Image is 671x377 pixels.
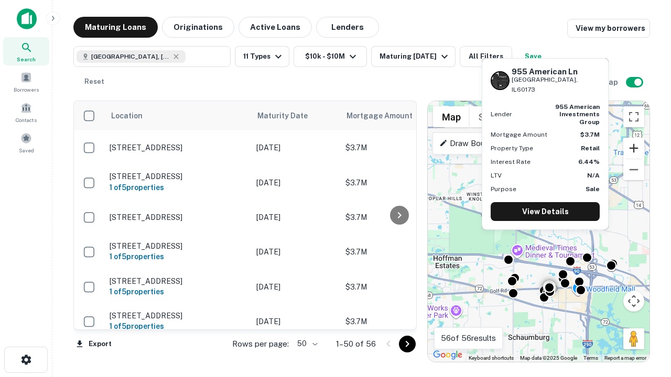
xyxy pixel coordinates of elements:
[469,354,514,362] button: Keyboard shortcuts
[345,177,450,188] p: $3.7M
[583,355,598,361] a: Terms
[17,55,36,63] span: Search
[555,103,600,126] strong: 955 american investments group
[256,246,335,258] p: [DATE]
[491,143,533,153] p: Property Type
[567,19,650,38] a: View my borrowers
[110,213,246,222] p: [STREET_ADDRESS]
[91,52,170,61] span: [GEOGRAPHIC_DATA], [GEOGRAPHIC_DATA]
[110,311,246,320] p: [STREET_ADDRESS]
[428,101,650,362] div: 0 0
[512,67,600,76] h6: 955 American Ln
[294,46,367,67] button: $10k - $10M
[491,184,516,194] p: Purpose
[491,171,502,180] p: LTV
[17,8,37,29] img: capitalize-icon.png
[110,251,246,262] h6: 1 of 5 properties
[110,241,246,251] p: [STREET_ADDRESS]
[110,172,246,181] p: [STREET_ADDRESS]
[162,17,234,38] button: Originations
[3,98,49,126] a: Contacts
[441,332,496,345] p: 56 of 56 results
[293,336,319,351] div: 50
[371,46,456,67] button: Maturing [DATE]
[256,212,335,223] p: [DATE]
[104,101,251,130] th: Location
[491,130,547,139] p: Mortgage Amount
[14,85,39,94] span: Borrowers
[239,17,312,38] button: Active Loans
[586,185,600,193] strong: Sale
[345,281,450,293] p: $3.7M
[460,46,512,67] button: All Filters
[623,138,644,159] button: Zoom in
[433,106,470,127] button: Show street map
[336,338,376,350] p: 1–50 of 56
[256,177,335,188] p: [DATE]
[439,137,505,150] p: Draw Boundary
[256,316,335,327] p: [DATE]
[316,17,379,38] button: Lenders
[73,336,114,352] button: Export
[110,143,246,152] p: [STREET_ADDRESS]
[110,320,246,332] h6: 1 of 5 properties
[578,158,600,165] strong: 6.44%
[470,106,522,127] button: Show satellite imagery
[580,131,600,138] strong: $3.7M
[3,68,49,96] a: Borrowers
[256,142,335,153] p: [DATE]
[235,46,289,67] button: 11 Types
[345,246,450,258] p: $3.7M
[520,355,577,361] span: Map data ©2025 Google
[581,145,600,152] strong: Retail
[232,338,289,350] p: Rows per page:
[380,50,451,63] div: Maturing [DATE]
[110,286,246,297] h6: 1 of 5 properties
[257,109,321,122] span: Maturity Date
[430,348,465,362] img: Google
[430,348,465,362] a: Open this area in Google Maps (opens a new window)
[251,101,340,130] th: Maturity Date
[111,109,143,122] span: Location
[623,291,644,312] button: Map camera controls
[623,159,644,180] button: Zoom out
[110,182,246,193] h6: 1 of 5 properties
[3,37,49,65] a: Search
[619,293,671,343] iframe: Chat Widget
[256,281,335,293] p: [DATE]
[3,128,49,157] a: Saved
[491,157,531,167] p: Interest Rate
[78,71,111,92] button: Reset
[604,355,646,361] a: Report a map error
[16,116,37,124] span: Contacts
[623,106,644,127] button: Toggle fullscreen view
[512,75,600,95] p: [GEOGRAPHIC_DATA], IL60173
[73,17,158,38] button: Maturing Loans
[347,109,426,122] span: Mortgage Amount
[19,146,34,154] span: Saved
[345,316,450,327] p: $3.7M
[491,109,512,119] p: Lender
[491,202,600,221] a: View Details
[110,276,246,286] p: [STREET_ADDRESS]
[345,142,450,153] p: $3.7M
[587,172,600,179] strong: N/A
[516,46,550,67] button: Save your search to get updates of matches that match your search criteria.
[340,101,456,130] th: Mortgage Amount
[345,212,450,223] p: $3.7M
[399,336,416,352] button: Go to next page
